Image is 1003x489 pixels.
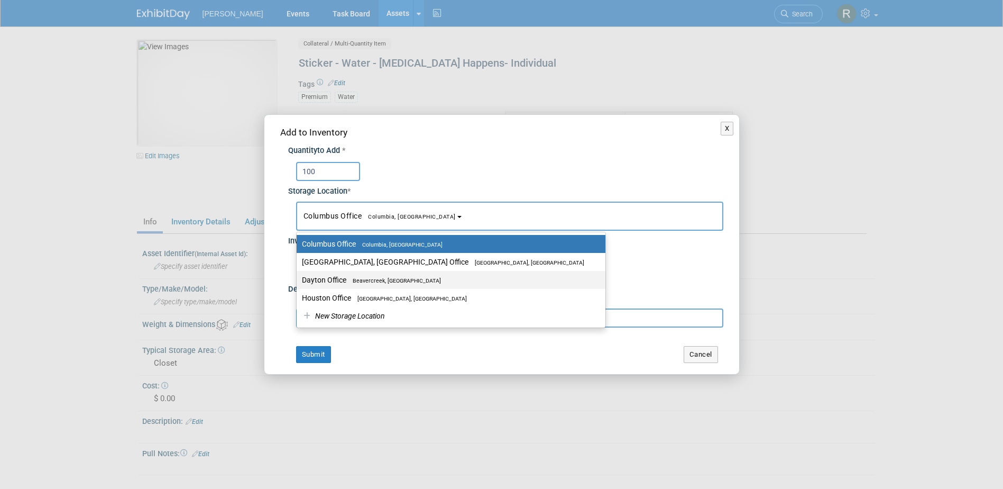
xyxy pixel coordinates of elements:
span: New Storage Location [314,312,385,320]
button: Submit [296,346,331,363]
span: [GEOGRAPHIC_DATA], [GEOGRAPHIC_DATA] [468,259,584,266]
button: Cancel [684,346,718,363]
span: [GEOGRAPHIC_DATA], [GEOGRAPHIC_DATA] [351,295,467,302]
label: Columbus Office [302,237,595,251]
span: Add to Inventory [280,127,347,138]
button: Columbus OfficeColumbia, [GEOGRAPHIC_DATA] [296,202,723,231]
div: Inventory Adjustment [288,231,723,247]
label: Dayton Office [302,273,595,287]
div: Description / Notes [288,279,723,295]
button: X [721,122,734,135]
div: Quantity [288,146,723,157]
span: Columbia, [GEOGRAPHIC_DATA] [356,241,443,248]
span: Columbus Office [303,212,456,220]
label: Houston Office [302,291,595,305]
span: to Add [317,146,340,155]
span: Columbia, [GEOGRAPHIC_DATA] [362,213,456,220]
label: [GEOGRAPHIC_DATA], [GEOGRAPHIC_DATA] Office [302,255,595,269]
span: Beavercreek, [GEOGRAPHIC_DATA] [346,277,441,284]
div: Storage Location [288,181,723,197]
